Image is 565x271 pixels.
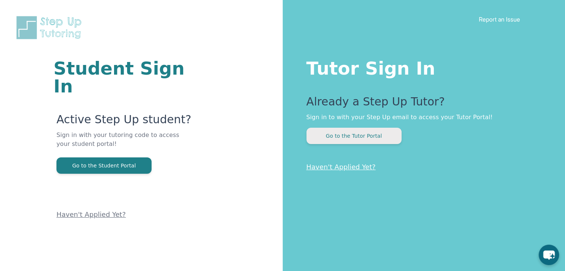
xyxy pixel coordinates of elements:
button: chat-button [539,245,559,265]
h1: Tutor Sign In [306,56,536,77]
img: Step Up Tutoring horizontal logo [15,15,86,40]
a: Go to the Tutor Portal [306,132,402,139]
p: Active Step Up student? [56,113,194,131]
button: Go to the Tutor Portal [306,128,402,144]
h1: Student Sign In [53,59,194,95]
a: Haven't Applied Yet? [306,163,376,171]
p: Sign in with your tutoring code to access your student portal! [56,131,194,157]
p: Sign in to with your Step Up email to access your Tutor Portal! [306,113,536,122]
button: Go to the Student Portal [56,157,152,174]
a: Report an Issue [479,16,520,23]
p: Already a Step Up Tutor? [306,95,536,113]
a: Haven't Applied Yet? [56,210,126,218]
a: Go to the Student Portal [56,162,152,169]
